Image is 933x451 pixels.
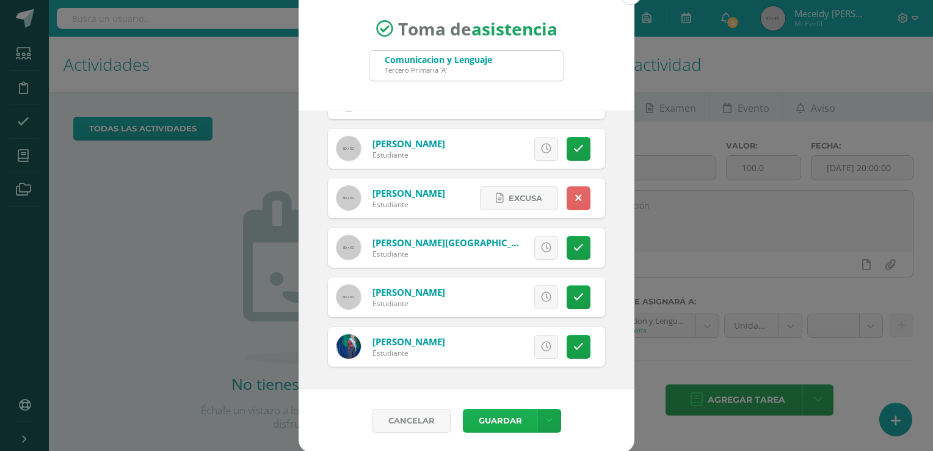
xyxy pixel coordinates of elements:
[336,136,361,161] img: 60x60
[372,199,445,210] div: Estudiante
[385,54,492,65] div: Comunicacion y Lenguaje
[471,17,557,40] strong: asistencia
[369,51,564,81] input: Busca un grado o sección aquí...
[372,150,445,160] div: Estudiante
[372,137,445,150] a: [PERSON_NAME]
[336,186,361,210] img: 60x60
[372,237,539,249] a: [PERSON_NAME][GEOGRAPHIC_DATA]
[336,285,361,309] img: 60x60
[372,335,445,348] a: [PERSON_NAME]
[385,65,492,75] div: Tercero Primaria 'A'
[372,286,445,298] a: [PERSON_NAME]
[509,187,542,210] span: Excusa
[372,348,445,358] div: Estudiante
[398,17,557,40] span: Toma de
[480,186,558,210] a: Excusa
[463,409,537,433] button: Guardar
[336,235,361,260] img: 60x60
[372,249,519,259] div: Estudiante
[372,409,451,433] a: Cancelar
[372,187,445,199] a: [PERSON_NAME]
[336,334,361,359] img: 7ac10d6501a1c4a948656ac1f14e958a.png
[372,298,445,309] div: Estudiante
